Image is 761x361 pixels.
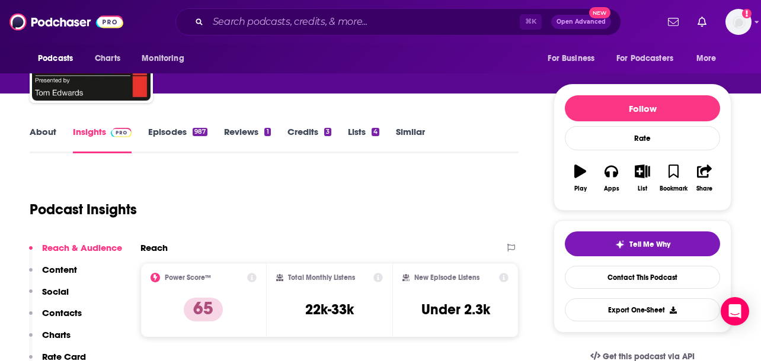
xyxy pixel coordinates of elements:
[42,264,77,275] p: Content
[414,273,479,282] h2: New Episode Listens
[30,126,56,153] a: About
[29,264,77,286] button: Content
[324,128,331,136] div: 3
[539,47,609,70] button: open menu
[42,242,122,253] p: Reach & Audience
[596,157,626,199] button: Apps
[565,157,596,199] button: Play
[140,242,168,253] h2: Reach
[725,9,752,35] img: User Profile
[693,12,711,32] a: Show notifications dropdown
[9,11,123,33] img: Podchaser - Follow, Share and Rate Podcasts
[574,185,587,192] div: Play
[348,126,379,153] a: Lists4
[604,185,619,192] div: Apps
[175,8,621,36] div: Search podcasts, credits, & more...
[224,126,270,153] a: Reviews1
[421,301,490,318] h3: Under 2.3k
[29,286,69,308] button: Social
[95,50,120,67] span: Charts
[725,9,752,35] span: Logged in as AutumnKatie
[208,12,520,31] input: Search podcasts, credits, & more...
[660,185,688,192] div: Bookmark
[87,47,127,70] a: Charts
[616,50,673,67] span: For Podcasters
[29,329,71,351] button: Charts
[42,307,82,318] p: Contacts
[184,298,223,321] p: 65
[696,185,712,192] div: Share
[742,9,752,18] svg: Add a profile image
[557,19,606,25] span: Open Advanced
[148,126,207,153] a: Episodes987
[565,298,720,321] button: Export One-Sheet
[38,50,73,67] span: Podcasts
[287,126,331,153] a: Credits3
[30,47,88,70] button: open menu
[193,128,207,136] div: 987
[29,242,122,264] button: Reach & Audience
[29,307,82,329] button: Contacts
[696,50,717,67] span: More
[111,128,132,137] img: Podchaser Pro
[288,273,355,282] h2: Total Monthly Listens
[142,50,184,67] span: Monitoring
[42,329,71,340] p: Charts
[658,157,689,199] button: Bookmark
[663,12,683,32] a: Show notifications dropdown
[305,301,354,318] h3: 22k-33k
[721,297,749,325] div: Open Intercom Messenger
[688,47,731,70] button: open menu
[638,185,647,192] div: List
[396,126,425,153] a: Similar
[689,157,720,199] button: Share
[133,47,199,70] button: open menu
[548,50,594,67] span: For Business
[609,47,690,70] button: open menu
[73,126,132,153] a: InsightsPodchaser Pro
[565,95,720,121] button: Follow
[629,240,670,249] span: Tell Me Why
[615,240,625,249] img: tell me why sparkle
[565,231,720,256] button: tell me why sparkleTell Me Why
[565,126,720,150] div: Rate
[520,14,542,30] span: ⌘ K
[264,128,270,136] div: 1
[42,286,69,297] p: Social
[627,157,658,199] button: List
[30,201,137,218] h1: Podcast Insights
[551,15,611,29] button: Open AdvancedNew
[565,266,720,289] a: Contact This Podcast
[725,9,752,35] button: Show profile menu
[589,7,610,18] span: New
[372,128,379,136] div: 4
[165,273,211,282] h2: Power Score™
